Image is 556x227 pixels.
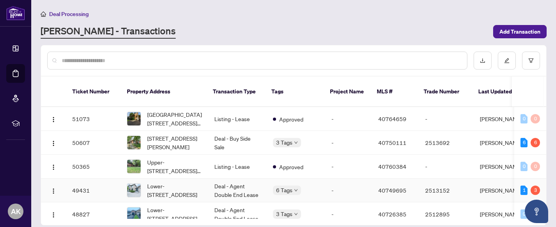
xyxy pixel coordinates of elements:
span: 40749695 [378,187,406,194]
td: [PERSON_NAME] [474,131,532,155]
span: down [294,212,298,216]
span: [GEOGRAPHIC_DATA][STREET_ADDRESS][PERSON_NAME] [147,110,202,127]
span: Approved [279,163,303,171]
span: Lower-[STREET_ADDRESS] [147,182,202,199]
button: download [474,52,492,70]
div: 6 [520,138,527,147]
span: 40750111 [378,139,406,146]
div: 3 [531,186,540,195]
span: 3 Tags [276,138,292,147]
span: down [294,188,298,192]
td: Deal - Agent Double End Lease [208,202,267,226]
img: Logo [50,140,57,147]
td: Deal - Buy Side Sale [208,131,267,155]
img: thumbnail-img [127,207,141,221]
td: 2512895 [419,202,474,226]
button: Logo [47,208,60,220]
td: 48827 [66,202,121,226]
span: Add Transaction [499,25,540,38]
div: 1 [520,186,527,195]
td: - [325,131,372,155]
span: Deal Processing [49,11,89,18]
td: [PERSON_NAME] [474,107,532,131]
td: Deal - Agent Double End Lease [208,179,267,202]
th: Trade Number [417,77,472,107]
button: filter [522,52,540,70]
a: [PERSON_NAME] - Transactions [41,25,176,39]
span: edit [504,58,510,63]
td: [PERSON_NAME] [474,155,532,179]
td: 51073 [66,107,121,131]
th: Last Updated By [472,77,531,107]
button: Logo [47,136,60,149]
div: 0 [531,162,540,171]
td: 49431 [66,179,121,202]
img: thumbnail-img [127,184,141,197]
td: - [325,107,372,131]
img: thumbnail-img [127,136,141,149]
img: Logo [50,212,57,218]
div: 6 [531,138,540,147]
td: 2513152 [419,179,474,202]
img: thumbnail-img [127,112,141,125]
th: MLS # [371,77,417,107]
div: 0 [520,209,527,219]
td: Listing - Lease [208,155,267,179]
span: filter [528,58,534,63]
span: Lower-[STREET_ADDRESS] [147,206,202,223]
span: down [294,141,298,145]
th: Tags [265,77,324,107]
span: 40760384 [378,163,406,170]
span: Approved [279,115,303,123]
td: - [325,202,372,226]
th: Ticket Number [66,77,121,107]
span: home [41,11,46,17]
td: - [325,179,372,202]
td: - [325,155,372,179]
th: Project Name [324,77,371,107]
img: thumbnail-img [127,160,141,173]
button: Logo [47,113,60,125]
img: Logo [50,188,57,194]
td: - [419,155,474,179]
button: Logo [47,160,60,173]
td: 50365 [66,155,121,179]
span: 40764659 [378,115,406,122]
span: 40726385 [378,211,406,218]
button: Add Transaction [493,25,547,38]
td: Listing - Lease [208,107,267,131]
div: 0 [520,114,527,123]
button: Open asap [525,200,548,223]
th: Transaction Type [207,77,265,107]
img: logo [6,6,25,20]
div: 0 [520,162,527,171]
td: - [419,107,474,131]
span: AK [11,206,21,217]
td: [PERSON_NAME] [474,202,532,226]
img: Logo [50,116,57,123]
span: [STREET_ADDRESS][PERSON_NAME] [147,134,202,151]
td: 50607 [66,131,121,155]
td: [PERSON_NAME] [474,179,532,202]
span: 3 Tags [276,209,292,218]
span: 6 Tags [276,186,292,195]
button: edit [498,52,516,70]
img: Logo [50,164,57,170]
td: 2513692 [419,131,474,155]
span: Upper-[STREET_ADDRESS][PERSON_NAME] [147,158,202,175]
div: 0 [531,114,540,123]
button: Logo [47,184,60,197]
span: download [480,58,485,63]
th: Property Address [121,77,207,107]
